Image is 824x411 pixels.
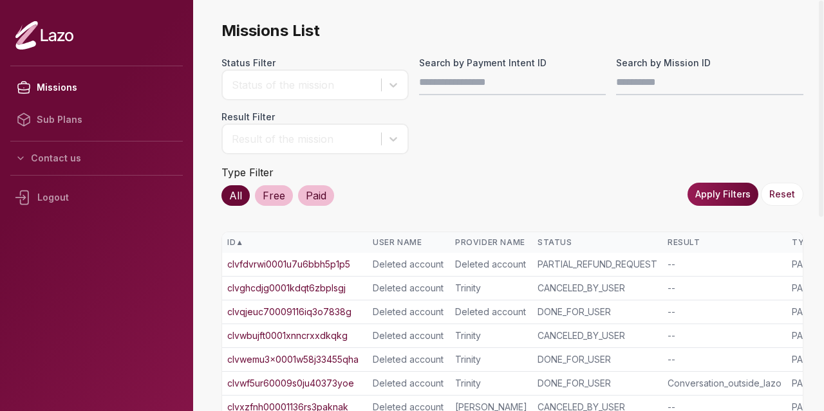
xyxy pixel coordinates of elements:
div: -- [668,329,782,342]
button: Reset [761,183,803,206]
div: PAID [792,306,814,318]
a: clvwbujft0001xnncrxxdkqkg [227,329,348,342]
label: Result Filter [221,111,409,123]
div: -- [668,353,782,366]
label: Search by Mission ID [616,57,803,69]
div: All [221,185,250,206]
div: Logout [10,181,183,214]
div: Deleted account [373,306,445,318]
div: Trinity [455,329,527,342]
div: Status of the mission [232,77,375,93]
div: PARTIAL_REFUND_REQUEST [538,258,657,271]
div: PAID [792,353,814,366]
div: Trinity [455,377,527,390]
div: PAID [792,282,814,295]
div: ID [227,237,362,248]
a: Missions [10,71,183,104]
div: Status [538,237,657,248]
div: DONE_FOR_USER [538,306,657,318]
a: Sub Plans [10,104,183,136]
div: Deleted account [373,377,445,390]
a: clvwf5ur60009s0ju40373yoe [227,377,354,390]
div: Conversation_outside_lazo [668,377,782,390]
div: Deleted account [373,329,445,342]
div: PAID [792,377,814,390]
div: Deleted account [455,258,527,271]
div: Deleted account [373,282,445,295]
div: PAID [792,329,814,342]
div: Trinity [455,353,527,366]
button: Contact us [10,147,183,170]
div: User Name [373,237,445,248]
a: clvghcdjg0001kdqt6zbplsgj [227,282,346,295]
a: clvfdvrwi0001u7u6bbh5p1p5 [227,258,350,271]
div: Paid [298,185,334,206]
label: Type Filter [221,166,274,179]
div: Provider Name [455,237,527,248]
a: clvwemu3x0001w58j33455qha [227,353,359,366]
label: Status Filter [221,57,409,69]
div: Deleted account [373,258,445,271]
span: Missions List [221,21,803,41]
label: Search by Payment Intent ID [419,57,606,69]
div: DONE_FOR_USER [538,353,657,366]
div: Deleted account [373,353,445,366]
div: PAID [792,258,814,271]
div: -- [668,306,782,318]
button: Apply Filters [688,183,758,206]
div: Result of the mission [232,131,375,147]
div: Deleted account [455,306,527,318]
div: -- [668,282,782,295]
div: DONE_FOR_USER [538,377,657,390]
div: -- [668,258,782,271]
div: Result [668,237,782,248]
a: clvqjeuc70009116iq3o7838g [227,306,351,318]
div: Trinity [455,282,527,295]
div: CANCELED_BY_USER [538,282,657,295]
span: ▲ [236,237,243,248]
div: Free [255,185,293,206]
div: CANCELED_BY_USER [538,329,657,342]
div: Type [792,237,814,248]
